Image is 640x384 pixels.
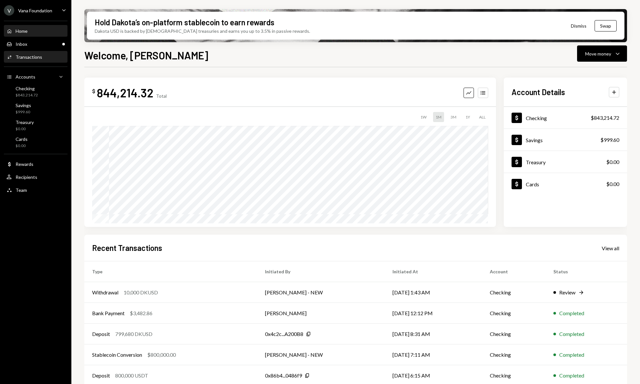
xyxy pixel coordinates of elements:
div: Home [16,28,28,34]
div: Cards [526,181,539,187]
h2: Recent Transactions [92,242,162,253]
div: 1Y [463,112,473,122]
a: Savings$999.60 [504,129,627,151]
a: Treasury$0.00 [504,151,627,173]
div: $800,000.00 [147,351,176,359]
td: [DATE] 7:11 AM [385,344,482,365]
div: Completed [559,309,584,317]
div: 10,000 DKUSD [124,289,158,296]
th: Initiated By [257,261,385,282]
div: Transactions [16,54,42,60]
td: Checking [482,303,546,324]
div: Total [156,93,167,99]
a: Savings$999.60 [4,101,67,116]
button: Swap [595,20,617,31]
th: Type [84,261,257,282]
td: [DATE] 1:43 AM [385,282,482,303]
div: Completed [559,330,584,338]
a: Checking$843,214.72 [4,84,67,99]
div: Withdrawal [92,289,118,296]
div: $843,214.72 [591,114,619,122]
div: Completed [559,351,584,359]
div: Move money [585,50,611,57]
h2: Account Details [512,87,565,97]
h1: Welcome, [PERSON_NAME] [84,49,208,62]
div: Cards [16,136,28,142]
div: 799,680 DKUSD [115,330,152,338]
div: Vana Foundation [18,8,52,13]
th: Account [482,261,546,282]
a: Treasury$0.00 [4,118,67,133]
div: $ [92,88,95,94]
div: Deposit [92,330,110,338]
div: $3,482.86 [130,309,152,317]
div: Inbox [16,41,27,47]
div: Team [16,187,27,193]
div: Accounts [16,74,35,80]
td: Checking [482,324,546,344]
a: View all [602,244,619,252]
td: [PERSON_NAME] - NEW [257,344,385,365]
div: $999.60 [600,136,619,144]
td: Checking [482,282,546,303]
a: Accounts [4,71,67,82]
div: 0x4c2c...A200B8 [265,330,303,338]
div: Rewards [16,161,33,167]
a: Cards$0.00 [504,173,627,195]
td: [DATE] 12:12 PM [385,303,482,324]
div: Stablecoin Conversion [92,351,142,359]
a: Cards$0.00 [4,134,67,150]
div: $0.00 [16,126,34,132]
div: 800,000 USDT [115,372,148,379]
div: Treasury [16,119,34,125]
div: $843,214.72 [16,93,38,98]
div: Checking [526,115,547,121]
a: Rewards [4,158,67,170]
a: Home [4,25,67,37]
a: Inbox [4,38,67,50]
div: View all [602,245,619,252]
div: 0x86b4...0486f9 [265,372,302,379]
div: Completed [559,372,584,379]
button: Move money [577,45,627,62]
div: Dakota USD is backed by [DEMOGRAPHIC_DATA] treasuries and earns you up to 3.5% in passive rewards. [95,28,310,34]
div: 844,214.32 [97,85,153,100]
a: Checking$843,214.72 [504,107,627,129]
div: ALL [477,112,488,122]
div: Deposit [92,372,110,379]
div: Treasury [526,159,546,165]
div: Hold Dakota’s on-platform stablecoin to earn rewards [95,17,274,28]
div: $999.60 [16,109,31,115]
a: Transactions [4,51,67,63]
div: 1W [418,112,429,122]
th: Initiated At [385,261,482,282]
button: Dismiss [563,18,595,33]
div: Review [559,289,575,296]
div: $0.00 [606,180,619,188]
th: Status [546,261,627,282]
td: Checking [482,344,546,365]
td: [PERSON_NAME] - NEW [257,282,385,303]
div: 3M [448,112,459,122]
a: Recipients [4,171,67,183]
div: Recipients [16,174,37,180]
div: Savings [16,103,31,108]
td: [DATE] 8:31 AM [385,324,482,344]
td: [PERSON_NAME] [257,303,385,324]
div: V [4,5,14,16]
div: 1M [433,112,444,122]
div: Savings [526,137,543,143]
div: Bank Payment [92,309,125,317]
a: Team [4,184,67,196]
div: Checking [16,86,38,91]
div: $0.00 [16,143,28,149]
div: $0.00 [606,158,619,166]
